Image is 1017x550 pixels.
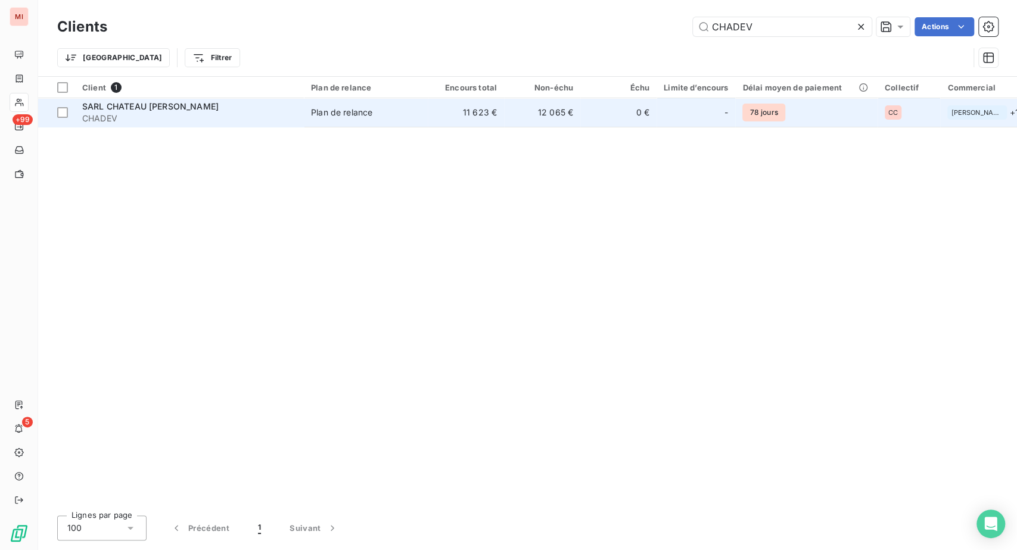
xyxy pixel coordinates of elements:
[311,107,372,118] div: Plan de relance
[951,109,1003,116] span: [PERSON_NAME]
[275,515,353,540] button: Suivant
[587,83,649,92] div: Échu
[580,98,657,127] td: 0 €
[888,109,898,116] span: CC
[693,17,872,36] input: Rechercher
[13,114,33,125] span: +99
[82,112,297,124] span: CHADEV
[67,522,82,534] span: 100
[82,101,219,111] span: SARL CHATEAU [PERSON_NAME]
[258,522,261,534] span: 1
[428,98,504,127] td: 11 623 €
[976,510,1005,538] div: Open Intercom Messenger
[111,82,122,93] span: 1
[742,104,785,121] span: 78 jours
[435,83,497,92] div: Encours total
[311,83,421,92] div: Plan de relance
[511,83,573,92] div: Non-échu
[885,83,933,92] div: Collectif
[244,515,275,540] button: 1
[10,117,28,136] a: +99
[724,107,728,118] span: -
[57,48,170,67] button: [GEOGRAPHIC_DATA]
[156,515,244,540] button: Précédent
[57,16,107,37] h3: Clients
[10,524,29,543] img: Logo LeanPay
[664,83,728,92] div: Limite d’encours
[504,98,580,127] td: 12 065 €
[22,417,33,427] span: 5
[82,83,106,92] span: Client
[10,7,29,26] div: MI
[742,83,870,92] div: Délai moyen de paiement
[185,48,240,67] button: Filtrer
[915,17,974,36] button: Actions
